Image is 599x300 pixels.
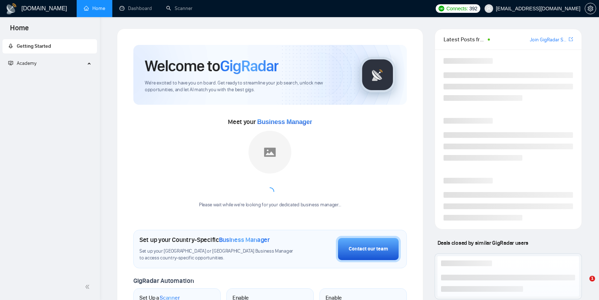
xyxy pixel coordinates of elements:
[84,5,105,11] a: homeHome
[575,276,592,293] iframe: Intercom live chat
[569,36,573,42] span: export
[220,56,278,76] span: GigRadar
[589,276,595,281] span: 1
[145,80,348,93] span: We're excited to have you on board. Get ready to streamline your job search, unlock new opportuni...
[4,23,35,38] span: Home
[585,6,596,11] span: setting
[585,6,596,11] a: setting
[569,36,573,43] a: export
[349,245,388,253] div: Contact our team
[435,237,531,249] span: Deals closed by similar GigRadar users
[257,118,312,125] span: Business Manager
[360,57,395,93] img: gigradar-logo.png
[264,186,276,198] span: loading
[8,60,36,66] span: Academy
[145,56,278,76] h1: Welcome to
[133,277,194,285] span: GigRadar Automation
[439,6,444,11] img: upwork-logo.png
[336,236,401,262] button: Contact our team
[469,5,477,12] span: 392
[119,5,152,11] a: dashboardDashboard
[6,3,17,15] img: logo
[139,236,270,244] h1: Set up your Country-Specific
[17,60,36,66] span: Academy
[446,5,468,12] span: Connects:
[486,6,491,11] span: user
[139,248,296,262] span: Set up your [GEOGRAPHIC_DATA] or [GEOGRAPHIC_DATA] Business Manager to access country-specific op...
[219,236,270,244] span: Business Manager
[249,131,291,174] img: placeholder.png
[2,39,97,53] li: Getting Started
[85,283,92,290] span: double-left
[585,3,596,14] button: setting
[228,118,312,126] span: Meet your
[195,202,345,208] div: Please wait while we're looking for your dedicated business manager...
[17,43,51,49] span: Getting Started
[444,35,486,44] span: Latest Posts from the GigRadar Community
[166,5,193,11] a: searchScanner
[8,43,13,48] span: rocket
[8,61,13,66] span: fund-projection-screen
[530,36,567,44] a: Join GigRadar Slack Community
